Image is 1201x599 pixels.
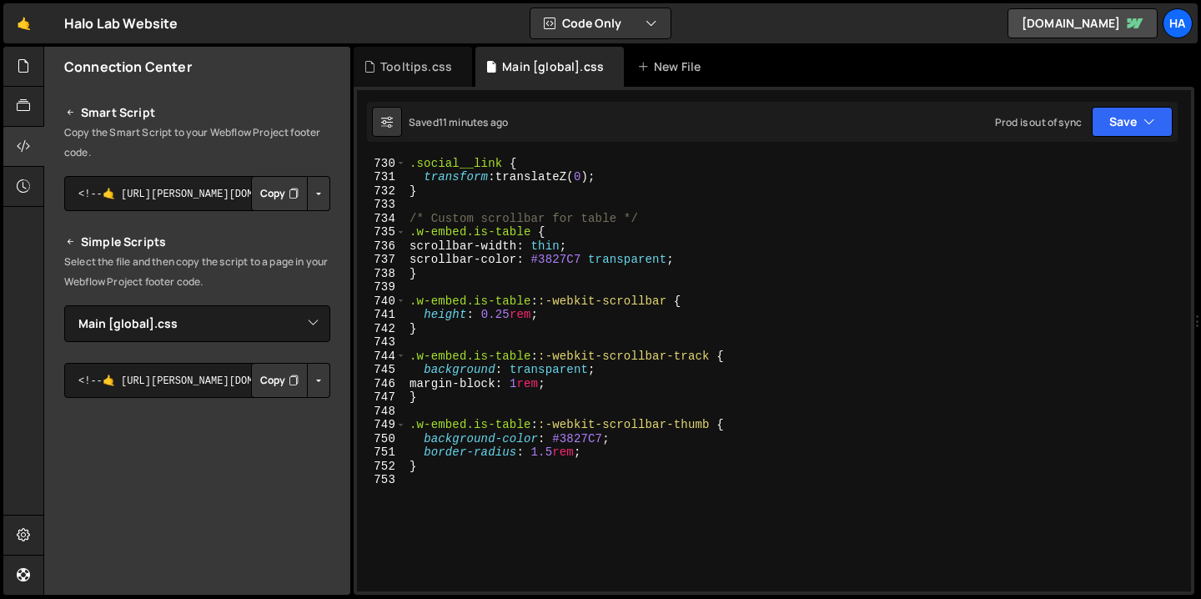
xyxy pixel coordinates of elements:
div: 743 [357,335,406,350]
div: Button group with nested dropdown [251,363,330,398]
button: Copy [251,363,308,398]
div: 735 [357,225,406,239]
h2: Simple Scripts [64,232,330,252]
div: 745 [357,363,406,377]
button: Save [1092,107,1173,137]
div: 739 [357,280,406,294]
div: 738 [357,267,406,281]
div: 736 [357,239,406,254]
div: 734 [357,212,406,226]
div: 742 [357,322,406,336]
div: 748 [357,405,406,419]
div: New File [637,58,707,75]
div: Halo Lab Website [64,13,178,33]
a: Ha [1163,8,1193,38]
div: 753 [357,473,406,487]
div: 11 minutes ago [439,115,508,129]
button: Code Only [530,8,671,38]
div: 746 [357,377,406,391]
button: Copy [251,176,308,211]
textarea: <!--🤙 [URL][PERSON_NAME][DOMAIN_NAME]> <script>document.addEventListener("DOMContentLoaded", func... [64,363,330,398]
div: 740 [357,294,406,309]
p: Copy the Smart Script to your Webflow Project footer code. [64,123,330,163]
div: Prod is out of sync [995,115,1082,129]
iframe: YouTube video player [64,425,332,576]
div: 733 [357,198,406,212]
div: 749 [357,418,406,432]
div: Tooltips.css [380,58,452,75]
p: Select the file and then copy the script to a page in your Webflow Project footer code. [64,252,330,292]
h2: Connection Center [64,58,192,76]
div: 730 [357,157,406,171]
div: 751 [357,445,406,460]
a: 🤙 [3,3,44,43]
div: 732 [357,184,406,199]
div: 741 [357,308,406,322]
div: Main [global].css [502,58,604,75]
div: Button group with nested dropdown [251,176,330,211]
div: 731 [357,170,406,184]
div: 747 [357,390,406,405]
div: Saved [409,115,508,129]
div: 744 [357,350,406,364]
div: 737 [357,253,406,267]
div: 752 [357,460,406,474]
a: [DOMAIN_NAME] [1008,8,1158,38]
h2: Smart Script [64,103,330,123]
div: 750 [357,432,406,446]
textarea: <!--🤙 [URL][PERSON_NAME][DOMAIN_NAME]> <script>document.addEventListener("DOMContentLoaded", func... [64,176,330,211]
